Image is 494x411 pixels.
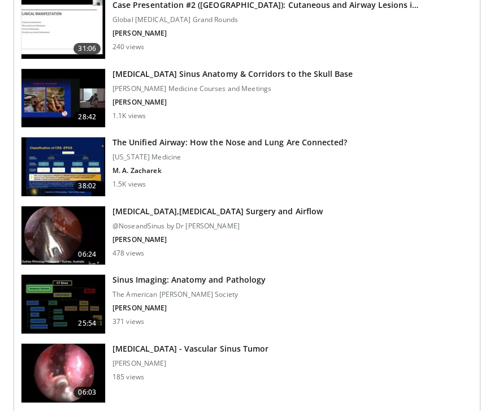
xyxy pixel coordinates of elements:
p: 1.5K views [112,180,146,189]
p: [PERSON_NAME] [112,235,323,244]
span: 38:02 [73,180,101,192]
p: Global [MEDICAL_DATA] Grand Rounds [112,15,418,24]
h3: [MEDICAL_DATA] - Vascular Sinus Tumor [112,343,268,354]
span: 06:24 [73,249,101,260]
img: fce5840f-3651-4d2e-85b0-3edded5ac8fb.150x105_q85_crop-smart_upscale.jpg [21,137,105,196]
p: [PERSON_NAME] Medicine Courses and Meetings [112,84,353,93]
p: [PERSON_NAME] [112,29,418,38]
a: 28:42 [MEDICAL_DATA] Sinus Anatomy & Corridors to the Skull Base [PERSON_NAME] Medicine Courses a... [21,68,473,128]
a: 06:24 [MEDICAL_DATA],[MEDICAL_DATA] Surgery and Airflow @NoseandSinus by Dr [PERSON_NAME] [PERSON... [21,206,473,266]
img: 9ed0e65e-186e-47f9-881c-899f9222644a.150x105_q85_crop-smart_upscale.jpg [21,344,105,403]
span: 28:42 [73,111,101,123]
a: 38:02 The Unified Airway: How the Nose and Lung Are Connected? [US_STATE] Medicine M. A. Zacharek... [21,137,473,197]
a: 25:54 Sinus Imaging: Anatomy and Pathology The American [PERSON_NAME] Society [PERSON_NAME] 371 v... [21,274,473,334]
img: 5d00bf9a-6682-42b9-8190-7af1e88f226b.150x105_q85_crop-smart_upscale.jpg [21,275,105,334]
p: @NoseandSinus by Dr [PERSON_NAME] [112,222,323,231]
img: 276d523b-ec6d-4eb7-b147-bbf3804ee4a7.150x105_q85_crop-smart_upscale.jpg [21,69,105,128]
a: 06:03 [MEDICAL_DATA] - Vascular Sinus Tumor [PERSON_NAME] 185 views [21,343,473,403]
h3: The Unified Airway: How the Nose and Lung Are Connected? [112,137,347,148]
p: 1.1K views [112,111,146,120]
p: [PERSON_NAME] [112,304,266,313]
span: 06:03 [73,387,101,398]
p: 185 views [112,373,144,382]
p: 371 views [112,317,144,326]
h3: [MEDICAL_DATA] Sinus Anatomy & Corridors to the Skull Base [112,68,353,80]
h3: Sinus Imaging: Anatomy and Pathology [112,274,266,285]
span: 25:54 [73,318,101,329]
p: [US_STATE] Medicine [112,153,347,162]
p: M. A. Zacharek [112,166,347,175]
p: 478 views [112,249,144,258]
h3: [MEDICAL_DATA],[MEDICAL_DATA] Surgery and Airflow [112,206,323,217]
p: [PERSON_NAME] [112,359,268,368]
p: The American [PERSON_NAME] Society [112,290,266,299]
img: 5c1a841c-37ed-4666-a27e-9093f124e297.150x105_q85_crop-smart_upscale.jpg [21,206,105,265]
p: [PERSON_NAME] [112,98,353,107]
span: 31:06 [73,43,101,54]
p: 240 views [112,42,144,51]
